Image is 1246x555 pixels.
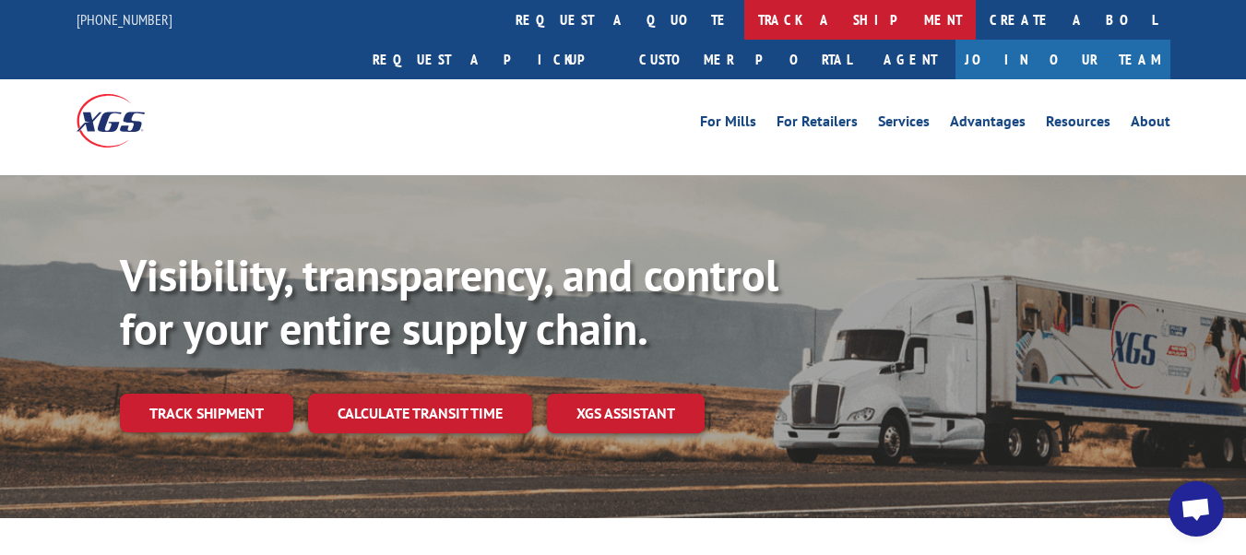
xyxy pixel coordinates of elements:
a: For Mills [700,114,756,135]
a: Request a pickup [359,40,625,79]
a: [PHONE_NUMBER] [77,10,172,29]
a: About [1131,114,1170,135]
a: Agent [865,40,955,79]
a: Track shipment [120,394,293,432]
a: Resources [1046,114,1110,135]
a: XGS ASSISTANT [547,394,705,433]
a: Advantages [950,114,1026,135]
a: Open chat [1169,481,1224,537]
a: Calculate transit time [308,394,532,433]
a: Services [878,114,930,135]
a: Join Our Team [955,40,1170,79]
b: Visibility, transparency, and control for your entire supply chain. [120,246,778,357]
a: Customer Portal [625,40,865,79]
a: For Retailers [777,114,858,135]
